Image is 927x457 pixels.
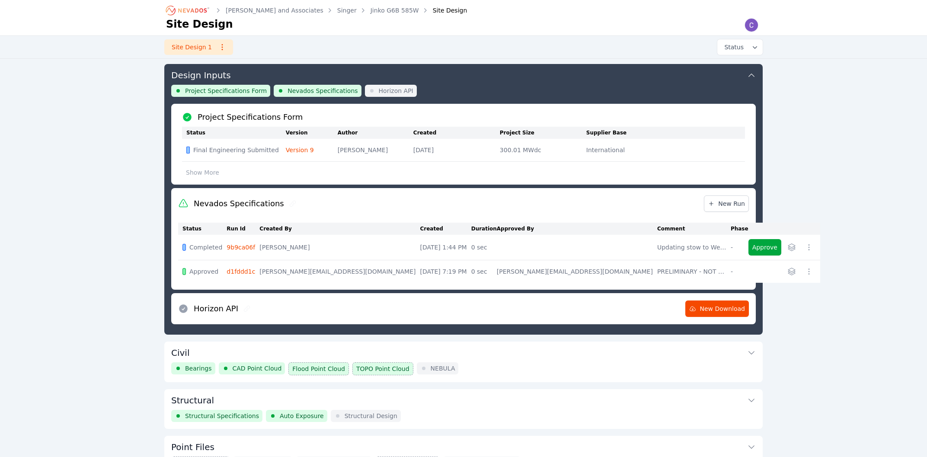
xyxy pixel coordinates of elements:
[431,364,455,373] span: NEBULA
[227,268,255,275] a: d1fddd1c
[717,39,763,55] button: Status
[166,3,467,17] nav: Breadcrumb
[164,342,763,382] div: CivilBearingsCAD Point CloudFlood Point CloudTOPO Point CloudNEBULA
[421,6,467,15] div: Site Design
[657,223,731,235] th: Comment
[171,441,214,453] h3: Point Files
[280,412,324,420] span: Auto Exposure
[337,6,357,15] a: Singer
[345,412,397,420] span: Structural Design
[356,364,409,373] span: TOPO Point Cloud
[164,39,233,55] a: Site Design 1
[227,244,255,251] a: 9b9ca06f
[497,223,657,235] th: Approved By
[185,412,259,420] span: Structural Specifications
[182,164,223,181] button: Show More
[657,267,726,276] div: PRELIMINARY - NOT REVIEWED
[182,127,286,139] th: Status
[413,127,500,139] th: Created
[731,223,748,235] th: Phase
[471,243,492,252] div: 0 sec
[338,139,413,162] td: [PERSON_NAME]
[721,43,744,51] span: Status
[286,127,338,139] th: Version
[194,198,284,210] h2: Nevados Specifications
[164,389,763,429] div: StructuralStructural SpecificationsAuto ExposureStructural Design
[586,139,673,162] td: International
[171,436,756,457] button: Point Files
[748,239,781,256] button: Approve
[471,223,497,235] th: Duration
[708,199,745,208] span: New Run
[371,6,419,15] a: Jinko G6B 585W
[689,304,745,313] span: New Download
[685,300,749,317] a: New Download
[288,86,358,95] span: Nevados Specifications
[420,235,471,260] td: [DATE] 1:44 PM
[420,223,471,235] th: Created
[704,195,749,212] a: New Run
[338,127,413,139] th: Author
[189,243,222,252] span: Completed
[657,243,726,252] div: Updating stow to West, EPSG not working so put in numbers from prelim
[178,223,227,235] th: Status
[292,364,345,373] span: Flood Point Cloud
[379,86,413,95] span: Horizon API
[413,139,500,162] td: [DATE]
[171,64,756,85] button: Design Inputs
[731,260,748,283] td: -
[226,6,323,15] a: [PERSON_NAME] and Associates
[194,303,238,315] h2: Horizon API
[227,223,259,235] th: Run Id
[286,147,314,153] a: Version 9
[233,364,282,373] span: CAD Point Cloud
[171,394,214,406] h3: Structural
[731,235,748,260] td: -
[164,64,763,335] div: Design InputsProject Specifications FormNevados SpecificationsHorizon APIProject Specifications F...
[259,260,420,283] td: [PERSON_NAME][EMAIL_ADDRESS][DOMAIN_NAME]
[586,127,673,139] th: Supplier Base
[500,139,586,162] td: 300.01 MWdc
[171,69,231,81] h3: Design Inputs
[171,347,189,359] h3: Civil
[171,389,756,410] button: Structural
[166,17,233,31] h1: Site Design
[420,260,471,283] td: [DATE] 7:19 PM
[471,267,492,276] div: 0 sec
[497,260,657,283] td: [PERSON_NAME][EMAIL_ADDRESS][DOMAIN_NAME]
[185,364,212,373] span: Bearings
[185,86,267,95] span: Project Specifications Form
[186,146,279,154] div: Final Engineering Submitted
[745,18,758,32] img: Carl Jackson
[198,111,303,123] h2: Project Specifications Form
[500,127,586,139] th: Project Size
[171,342,756,362] button: Civil
[189,267,218,276] span: Approved
[259,223,420,235] th: Created By
[259,235,420,260] td: [PERSON_NAME]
